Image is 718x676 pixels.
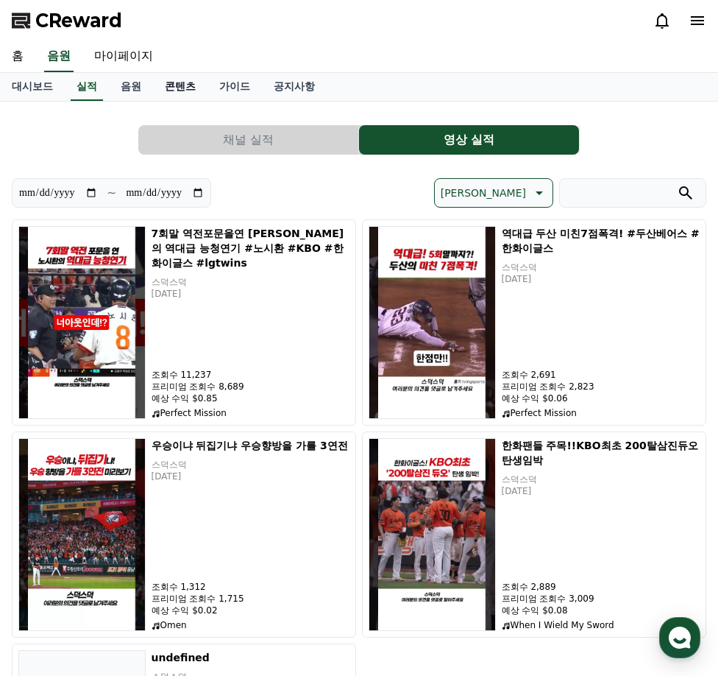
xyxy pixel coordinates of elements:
img: 한화팬들 주목!!KBO최초 200탈삼진듀오탄생임박 [369,438,496,631]
p: 예상 수익 $0.06 [502,392,700,404]
p: Perfect Mission [152,407,349,419]
button: 영상 실적 [359,125,579,155]
a: 음원 [44,41,74,72]
img: 역대급 두산 미친7점폭격! #두산베어스 #한화이글스 [369,226,496,419]
p: [PERSON_NAME] [441,183,526,203]
a: 마이페이지 [82,41,165,72]
p: 프리미엄 조회수 8,689 [152,381,349,392]
span: 홈 [46,489,55,501]
span: 대화 [135,490,152,501]
p: Omen [152,619,349,631]
p: ~ [107,184,116,202]
a: 홈 [4,467,97,504]
p: 예상 수익 $0.02 [152,605,349,616]
p: 조회수 11,237 [152,369,349,381]
a: CReward [12,9,122,32]
button: 채널 실적 [138,125,358,155]
h5: 7회말 역전포문을연 [PERSON_NAME]의 역대급 능청연기 #노시환 #KBO #한화이글스 #lgtwins [152,226,349,270]
p: [DATE] [152,471,349,482]
p: 조회수 2,691 [502,369,700,381]
p: 조회수 1,312 [152,581,349,593]
button: 우승이냐 뒤집기냐 우승향방을 가를 3연전 우승이냐 뒤집기냐 우승향방을 가를 3연전 스덕스덕 [DATE] 조회수 1,312 프리미엄 조회수 1,715 예상 수익 $0.02 Omen [12,432,356,638]
span: CReward [35,9,122,32]
p: 스덕스덕 [502,473,700,485]
p: 조회수 2,889 [502,581,700,593]
a: 실적 [71,73,103,101]
button: 역대급 두산 미친7점폭격! #두산베어스 #한화이글스 역대급 두산 미친7점폭격! #두산베어스 #한화이글스 스덕스덕 [DATE] 조회수 2,691 프리미엄 조회수 2,823 예상... [362,219,706,426]
h5: undefined [152,650,349,665]
button: [PERSON_NAME] [434,178,553,208]
p: 프리미엄 조회수 3,009 [502,593,700,605]
p: 프리미엄 조회수 2,823 [502,381,700,392]
a: 영상 실적 [359,125,580,155]
a: 콘텐츠 [153,73,207,101]
p: 스덕스덕 [152,459,349,471]
p: 프리미엄 조회수 1,715 [152,593,349,605]
img: 7회말 역전포문을연 노시환의 역대급 능청연기 #노시환 #KBO #한화이글스 #lgtwins [18,226,146,419]
h5: 우승이냐 뒤집기냐 우승향방을 가를 3연전 [152,438,349,453]
p: [DATE] [502,273,700,285]
button: 7회말 역전포문을연 노시환의 역대급 능청연기 #노시환 #KBO #한화이글스 #lgtwins 7회말 역전포문을연 [PERSON_NAME]의 역대급 능청연기 #노시환 #KBO #... [12,219,356,426]
img: 우승이냐 뒤집기냐 우승향방을 가를 3연전 [18,438,146,631]
a: 설정 [190,467,282,504]
p: 예상 수익 $0.85 [152,392,349,404]
p: 스덕스덕 [152,276,349,288]
a: 대화 [97,467,190,504]
p: [DATE] [502,485,700,497]
a: 공지사항 [262,73,327,101]
p: Perfect Mission [502,407,700,419]
a: 음원 [109,73,153,101]
a: 가이드 [207,73,262,101]
p: 예상 수익 $0.08 [502,605,700,616]
a: 채널 실적 [138,125,359,155]
p: [DATE] [152,288,349,300]
span: 설정 [227,489,245,501]
h5: 역대급 두산 미친7점폭격! #두산베어스 #한화이글스 [502,226,700,256]
h5: 한화팬들 주목!!KBO최초 200탈삼진듀오탄생임박 [502,438,700,468]
button: 한화팬들 주목!!KBO최초 200탈삼진듀오탄생임박 한화팬들 주목!!KBO최초 200탈삼진듀오탄생임박 스덕스덕 [DATE] 조회수 2,889 프리미엄 조회수 3,009 예상 수... [362,432,706,638]
p: 스덕스덕 [502,261,700,273]
p: When I Wield My Sword [502,619,700,631]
